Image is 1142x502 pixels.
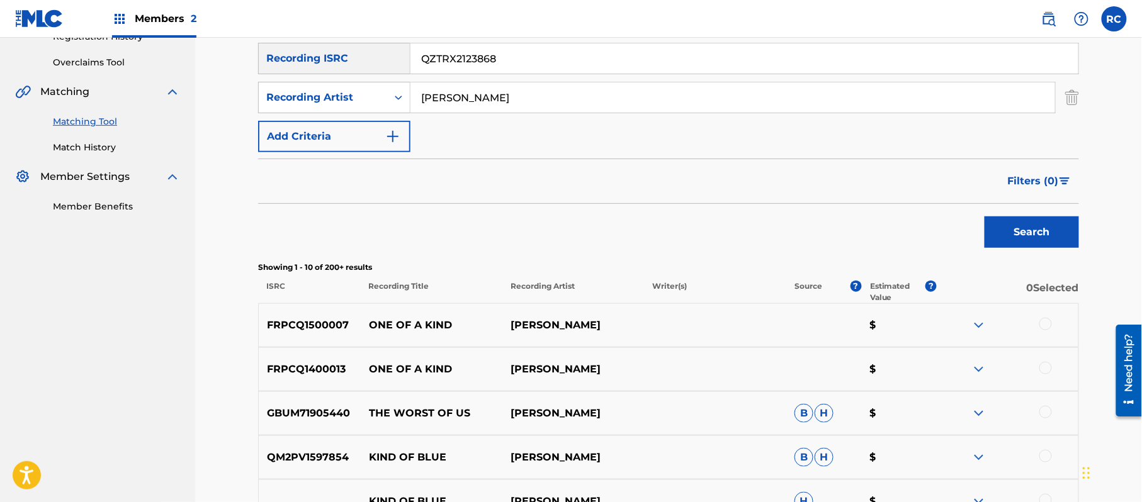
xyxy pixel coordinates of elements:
[502,450,644,465] p: [PERSON_NAME]
[1060,177,1070,185] img: filter
[1083,454,1090,492] div: Drag
[258,121,410,152] button: Add Criteria
[53,56,180,69] a: Overclaims Tool
[361,318,502,333] p: ONE OF A KIND
[861,450,936,465] p: $
[258,281,360,303] p: ISRC
[135,11,196,26] span: Members
[53,200,180,213] a: Member Benefits
[360,281,502,303] p: Recording Title
[112,11,127,26] img: Top Rightsholders
[937,281,1079,303] p: 0 Selected
[53,115,180,128] a: Matching Tool
[266,90,380,105] div: Recording Artist
[502,318,644,333] p: [PERSON_NAME]
[971,406,987,421] img: expand
[1036,6,1061,31] a: Public Search
[925,281,937,292] span: ?
[258,262,1079,273] p: Showing 1 - 10 of 200+ results
[361,362,502,377] p: ONE OF A KIND
[794,448,813,467] span: B
[165,84,180,99] img: expand
[1065,82,1079,113] img: Delete Criterion
[1069,6,1094,31] div: Help
[1102,6,1127,31] div: User Menu
[259,362,361,377] p: FRPCQ1400013
[15,169,30,184] img: Member Settings
[1008,174,1059,189] span: Filters ( 0 )
[15,84,31,99] img: Matching
[502,281,645,303] p: Recording Artist
[815,448,834,467] span: H
[15,9,64,28] img: MLC Logo
[1041,11,1056,26] img: search
[971,450,987,465] img: expand
[861,362,936,377] p: $
[40,84,89,99] span: Matching
[644,281,786,303] p: Writer(s)
[385,129,400,144] img: 9d2ae6d4665cec9f34b9.svg
[1107,320,1142,421] iframe: Resource Center
[815,404,834,423] span: H
[259,318,361,333] p: FRPCQ1500007
[502,406,644,421] p: [PERSON_NAME]
[861,406,936,421] p: $
[985,216,1079,248] button: Search
[258,4,1079,254] form: Search Form
[165,169,180,184] img: expand
[259,406,361,421] p: GBUM71905440
[361,406,502,421] p: THE WORST OF US
[1000,165,1079,197] button: Filters (0)
[1079,442,1142,502] iframe: Chat Widget
[1074,11,1089,26] img: help
[191,13,196,25] span: 2
[795,281,823,303] p: Source
[53,141,180,154] a: Match History
[870,281,925,303] p: Estimated Value
[851,281,862,292] span: ?
[861,318,936,333] p: $
[502,362,644,377] p: [PERSON_NAME]
[259,450,361,465] p: QM2PV1597854
[40,169,130,184] span: Member Settings
[794,404,813,423] span: B
[971,362,987,377] img: expand
[361,450,502,465] p: KIND OF BLUE
[971,318,987,333] img: expand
